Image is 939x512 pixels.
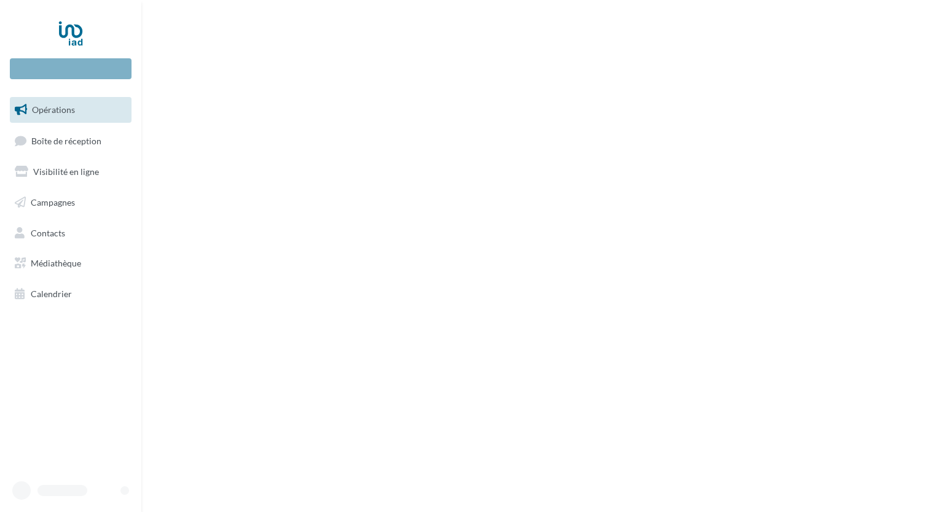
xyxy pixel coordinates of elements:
[31,135,101,145] span: Boîte de réception
[7,281,134,307] a: Calendrier
[7,128,134,154] a: Boîte de réception
[32,104,75,115] span: Opérations
[7,220,134,246] a: Contacts
[33,166,99,177] span: Visibilité en ligne
[7,159,134,185] a: Visibilité en ligne
[7,190,134,215] a: Campagnes
[31,289,72,299] span: Calendrier
[31,227,65,238] span: Contacts
[7,97,134,123] a: Opérations
[7,250,134,276] a: Médiathèque
[10,58,132,79] div: Nouvelle campagne
[31,197,75,208] span: Campagnes
[31,258,81,268] span: Médiathèque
